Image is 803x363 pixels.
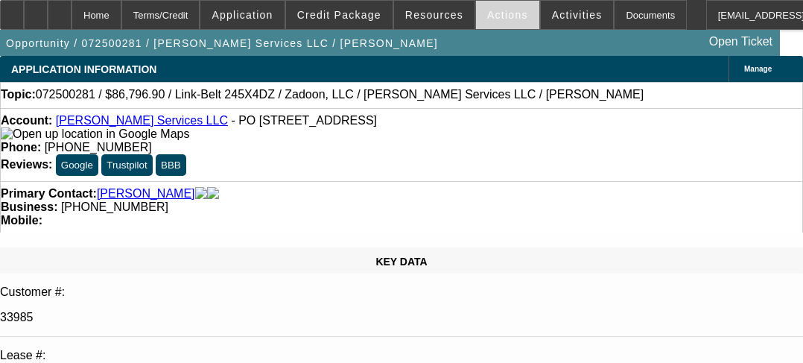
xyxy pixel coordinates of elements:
[1,114,52,127] strong: Account:
[1,214,42,227] strong: Mobile:
[200,1,284,29] button: Application
[45,141,152,154] span: [PHONE_NUMBER]
[11,63,156,75] span: APPLICATION INFORMATION
[231,114,377,127] span: - PO [STREET_ADDRESS]
[212,9,273,21] span: Application
[405,9,463,21] span: Resources
[1,127,189,141] img: Open up location in Google Maps
[703,29,778,54] a: Open Ticket
[1,88,36,101] strong: Topic:
[476,1,539,29] button: Actions
[156,154,186,176] button: BBB
[195,187,207,201] img: facebook-icon.png
[487,9,528,21] span: Actions
[552,9,603,21] span: Activities
[36,88,644,101] span: 072500281 / $86,796.90 / Link-Belt 245X4DZ / Zadoon, LLC / [PERSON_NAME] Services LLC / [PERSON_N...
[297,9,381,21] span: Credit Package
[207,187,219,201] img: linkedin-icon.png
[1,127,189,140] a: View Google Maps
[286,1,393,29] button: Credit Package
[1,158,52,171] strong: Reviews:
[1,187,97,201] strong: Primary Contact:
[56,154,98,176] button: Google
[744,65,772,73] span: Manage
[1,141,41,154] strong: Phone:
[61,201,168,213] span: [PHONE_NUMBER]
[6,37,438,49] span: Opportunity / 072500281 / [PERSON_NAME] Services LLC / [PERSON_NAME]
[101,154,152,176] button: Trustpilot
[97,187,195,201] a: [PERSON_NAME]
[541,1,614,29] button: Activities
[1,201,57,213] strong: Business:
[56,114,228,127] a: [PERSON_NAME] Services LLC
[375,256,427,268] span: KEY DATA
[394,1,475,29] button: Resources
